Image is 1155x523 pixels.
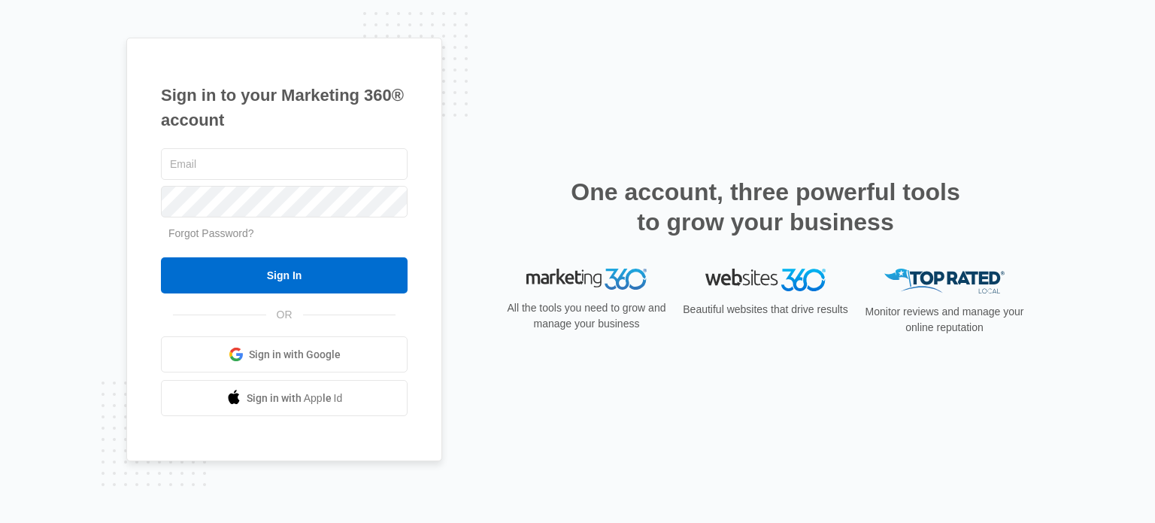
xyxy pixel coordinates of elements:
a: Sign in with Google [161,336,408,372]
span: OR [266,307,303,323]
input: Sign In [161,257,408,293]
h2: One account, three powerful tools to grow your business [566,177,965,237]
img: Websites 360 [705,269,826,290]
img: Marketing 360 [526,269,647,290]
p: Monitor reviews and manage your online reputation [860,304,1029,336]
h1: Sign in to your Marketing 360® account [161,83,408,132]
a: Sign in with Apple Id [161,380,408,416]
span: Sign in with Apple Id [247,391,343,406]
p: All the tools you need to grow and manage your business [502,300,671,332]
img: Top Rated Local [884,269,1005,293]
a: Forgot Password? [168,227,254,239]
p: Beautiful websites that drive results [681,302,850,318]
input: Email [161,148,408,180]
span: Sign in with Google [249,347,341,363]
